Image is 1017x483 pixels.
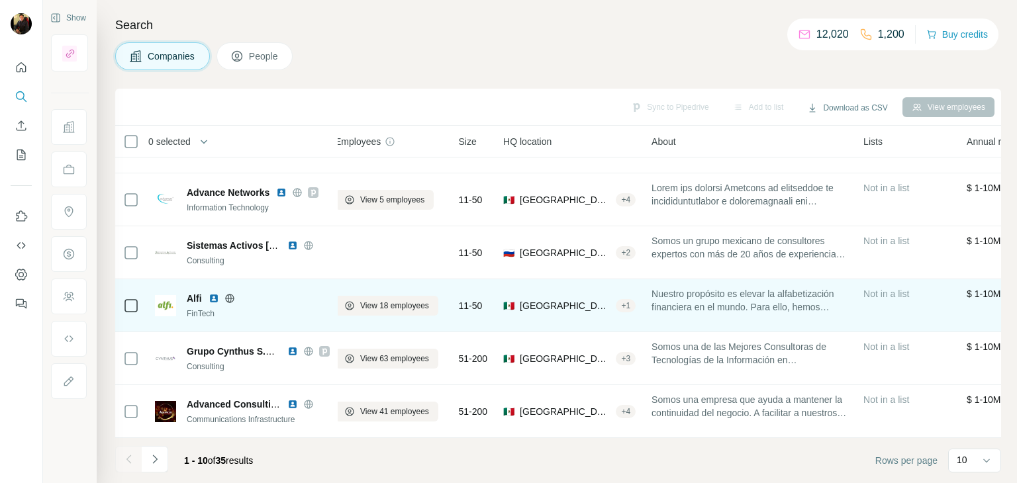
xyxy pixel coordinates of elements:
span: - [335,236,338,246]
button: Show [41,8,95,28]
span: $ 1-10M [967,236,1000,246]
span: 51-200 [459,352,488,365]
span: 35 [216,455,226,466]
span: Grupo Cynthus S.A. C.V. [187,346,295,357]
span: Not in a list [863,394,909,405]
img: Logo of Alfi [155,295,176,316]
h4: Search [115,16,1001,34]
img: Avatar [11,13,32,34]
span: Companies [148,50,196,63]
span: 🇲🇽 [503,352,514,365]
img: Logo of Grupo Cynthus S.A. C.V. [155,348,176,369]
div: + 2 [616,247,636,259]
span: [GEOGRAPHIC_DATA], [GEOGRAPHIC_DATA] [520,246,610,259]
div: Information Technology [187,202,330,214]
button: View 18 employees [335,296,438,316]
img: LinkedIn logo [209,293,219,304]
img: Logo of Sistemas Activos México [155,242,176,263]
span: results [184,455,253,466]
span: Somos una de las Mejores Consultoras de Tecnologías de la Información en [GEOGRAPHIC_DATA]. Con m... [652,340,847,367]
span: Lorem ips dolorsi Ametcons ad elitseddoe te incididuntutlabor e doloremagnaali eni adminimv qu no... [652,181,847,208]
div: + 3 [616,353,636,365]
button: Quick start [11,56,32,79]
span: of [208,455,216,466]
span: About [652,135,676,148]
img: LinkedIn logo [287,240,298,251]
img: LinkedIn logo [287,346,298,357]
div: Consulting [187,361,330,373]
p: 10 [957,453,967,466]
span: 0 selected [148,135,191,148]
span: $ 1-10M [967,183,1000,193]
span: View 18 employees [360,300,429,312]
div: FinTech [187,308,330,320]
span: 11-50 [459,246,483,259]
span: Nuestro propósito es elevar la alfabetización financiera en el mundo. Para ello, hemos desarrolla... [652,287,847,314]
div: + 1 [616,300,636,312]
span: Not in a list [863,183,909,193]
span: Employees [335,135,381,148]
button: Download as CSV [798,98,896,118]
img: LinkedIn logo [287,399,298,410]
p: 1,200 [878,26,904,42]
span: 1 - 10 [184,455,208,466]
button: View 63 employees [335,349,438,369]
span: [GEOGRAPHIC_DATA], [GEOGRAPHIC_DATA] [520,405,610,418]
span: $ 1-10M [967,288,1000,299]
div: Consulting [187,255,330,267]
span: People [249,50,279,63]
span: $ 1-10M [967,394,1000,405]
span: HQ location [503,135,552,148]
div: + 4 [616,406,636,417]
img: Logo of Advance Networks [155,189,176,210]
button: View 5 employees [335,190,434,210]
span: Somos un grupo mexicano de consultores expertos con más de 20 años de experiencia en proveer solu... [652,234,847,261]
span: Alfi [187,292,202,305]
span: Size [459,135,477,148]
button: Feedback [11,292,32,316]
span: View 5 employees [360,194,424,206]
span: 11-50 [459,299,483,312]
span: View 63 employees [360,353,429,365]
button: Use Surfe on LinkedIn [11,204,32,228]
span: Rows per page [875,454,938,467]
span: Advance Networks [187,186,269,199]
button: Enrich CSV [11,114,32,138]
span: 🇲🇽 [503,193,514,206]
button: Use Surfe API [11,234,32,257]
span: Advanced Consulting Group [187,399,313,410]
div: Communications Infrastructure [187,414,330,425]
button: View 41 employees [335,402,438,421]
span: [GEOGRAPHIC_DATA], [GEOGRAPHIC_DATA] [520,352,610,365]
button: My lists [11,143,32,167]
button: Dashboard [11,263,32,286]
button: Search [11,85,32,109]
span: 🇲🇽 [503,405,514,418]
span: Not in a list [863,288,909,299]
img: Logo of Advanced Consulting Group [155,401,176,422]
span: [GEOGRAPHIC_DATA], [GEOGRAPHIC_DATA] [520,299,610,312]
span: 51-200 [459,405,488,418]
span: 11-50 [459,193,483,206]
button: Buy credits [926,25,988,44]
span: Not in a list [863,236,909,246]
span: $ 1-10M [967,341,1000,352]
span: Somos una empresa que ayuda a mantener la continuidad del negocio. A facilitar a nuestros cliente... [652,393,847,419]
span: Sistemas Activos [GEOGRAPHIC_DATA] [187,240,365,251]
div: + 4 [616,194,636,206]
span: Not in a list [863,341,909,352]
span: View 41 employees [360,406,429,417]
span: [GEOGRAPHIC_DATA], [GEOGRAPHIC_DATA] [520,193,610,206]
img: LinkedIn logo [276,187,287,198]
button: Navigate to next page [142,446,168,472]
span: Lists [863,135,883,148]
span: 🇲🇽 [503,299,514,312]
span: 🇷🇺 [503,246,514,259]
p: 12,020 [816,26,849,42]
